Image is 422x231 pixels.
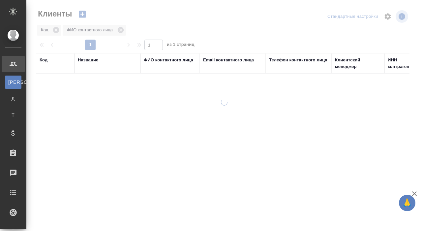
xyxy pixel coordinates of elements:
[203,57,254,63] div: Email контактного лица
[8,95,18,102] span: Д
[40,57,47,63] div: Код
[388,57,419,70] div: ИНН контрагента
[5,109,21,122] a: Т
[8,112,18,118] span: Т
[8,79,18,85] span: [PERSON_NAME]
[399,195,415,211] button: 🙏
[269,57,327,63] div: Телефон контактного лица
[5,76,21,89] a: [PERSON_NAME]
[335,57,381,70] div: Клиентский менеджер
[144,57,193,63] div: ФИО контактного лица
[402,196,413,210] span: 🙏
[78,57,98,63] div: Название
[5,92,21,105] a: Д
